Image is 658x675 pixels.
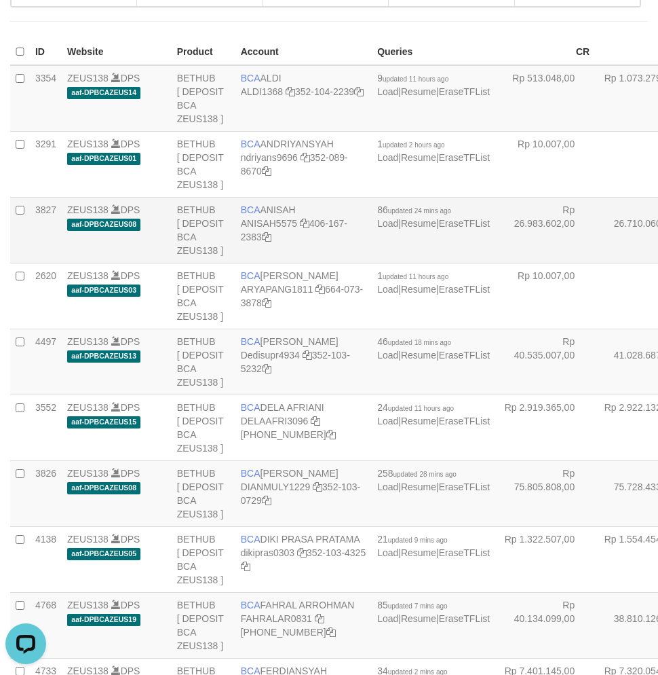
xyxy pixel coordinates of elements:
[172,329,235,395] td: BETHUB [ DEPOSIT BCA ZEUS138 ]
[495,39,595,66] th: CR
[67,285,140,296] span: aaf-DPBCAZEUS03
[388,339,451,346] span: updated 18 mins ago
[241,613,312,624] a: FAHRALAR0831
[377,73,448,84] span: 9
[495,198,595,263] td: Rp 26.983.602,00
[67,219,140,230] span: aaf-DPBCAZEUS08
[241,270,260,281] span: BCA
[30,263,62,329] td: 2620
[67,402,109,413] a: ZEUS138
[377,139,445,149] span: 1
[241,481,310,492] a: DIANMULY1229
[401,86,436,97] a: Resume
[172,198,235,263] td: BETHUB [ DEPOSIT BCA ZEUS138 ]
[439,152,490,163] a: EraseTFList
[62,329,172,395] td: DPS
[241,468,260,479] span: BCA
[372,39,495,66] th: Queries
[235,461,372,527] td: [PERSON_NAME] 352-103-0729
[241,402,260,413] span: BCA
[67,153,140,164] span: aaf-DPBCAZEUS01
[377,534,490,558] span: | |
[172,263,235,329] td: BETHUB [ DEPOSIT BCA ZEUS138 ]
[262,363,271,374] a: Copy 3521035232 to clipboard
[326,429,336,440] a: Copy 8692458639 to clipboard
[326,627,336,638] a: Copy 5665095158 to clipboard
[67,87,140,98] span: aaf-DPBCAZEUS14
[313,481,322,492] a: Copy DIANMULY1229 to clipboard
[241,350,300,361] a: Dedisupr4934
[241,152,298,163] a: ndriyans9696
[241,600,260,610] span: BCA
[377,270,448,281] span: 1
[5,5,46,46] button: Open LiveChat chat widget
[377,336,451,347] span: 46
[172,65,235,132] td: BETHUB [ DEPOSIT BCA ZEUS138 ]
[235,65,372,132] td: ALDI 352-104-2239
[300,218,309,229] a: Copy ANISAH5575 to clipboard
[67,350,140,362] span: aaf-DPBCAZEUS13
[439,284,490,295] a: EraseTFList
[62,461,172,527] td: DPS
[377,402,454,413] span: 24
[401,416,436,426] a: Resume
[262,166,271,177] a: Copy 3520898670 to clipboard
[262,232,271,242] a: Copy 4061672383 to clipboard
[235,395,372,461] td: DELA AFRIANI [PHONE_NUMBER]
[235,263,372,329] td: [PERSON_NAME] 664-073-3878
[377,600,490,624] span: | |
[439,547,490,558] a: EraseTFList
[377,481,398,492] a: Load
[495,65,595,132] td: Rp 513.048,00
[30,39,62,66] th: ID
[30,65,62,132] td: 3354
[30,593,62,659] td: 4768
[439,613,490,624] a: EraseTFList
[172,461,235,527] td: BETHUB [ DEPOSIT BCA ZEUS138 ]
[67,73,109,84] a: ZEUS138
[67,548,140,560] span: aaf-DPBCAZEUS05
[388,207,451,215] span: updated 24 mins ago
[388,602,448,610] span: updated 7 mins ago
[262,297,271,308] a: Copy 6640733878 to clipboard
[235,527,372,593] td: DIKI PRASA PRATAMA 352-103-4325
[67,139,109,149] a: ZEUS138
[62,593,172,659] td: DPS
[377,600,447,610] span: 85
[241,416,309,426] a: DELAAFRI3096
[401,481,436,492] a: Resume
[401,218,436,229] a: Resume
[439,350,490,361] a: EraseTFList
[241,204,260,215] span: BCA
[377,73,490,97] span: | |
[401,613,436,624] a: Resume
[241,547,294,558] a: dikipras0303
[377,86,398,97] a: Load
[30,395,62,461] td: 3552
[315,613,324,624] a: Copy FAHRALAR0831 to clipboard
[67,534,109,545] a: ZEUS138
[241,218,297,229] a: ANISAH5575
[30,329,62,395] td: 4497
[62,132,172,198] td: DPS
[439,416,490,426] a: EraseTFList
[235,593,372,659] td: FAHRAL ARROHMAN [PHONE_NUMBER]
[235,39,372,66] th: Account
[495,132,595,198] td: Rp 10.007,00
[311,416,320,426] a: Copy DELAAFRI3096 to clipboard
[377,468,490,492] span: | |
[377,350,398,361] a: Load
[262,495,271,506] a: Copy 3521030729 to clipboard
[377,468,457,479] span: 258
[354,86,364,97] a: Copy 3521042239 to clipboard
[241,336,260,347] span: BCA
[439,218,490,229] a: EraseTFList
[172,395,235,461] td: BETHUB [ DEPOSIT BCA ZEUS138 ]
[377,402,490,426] span: | |
[62,263,172,329] td: DPS
[62,395,172,461] td: DPS
[377,284,398,295] a: Load
[172,132,235,198] td: BETHUB [ DEPOSIT BCA ZEUS138 ]
[30,527,62,593] td: 4138
[383,273,448,280] span: updated 11 hours ago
